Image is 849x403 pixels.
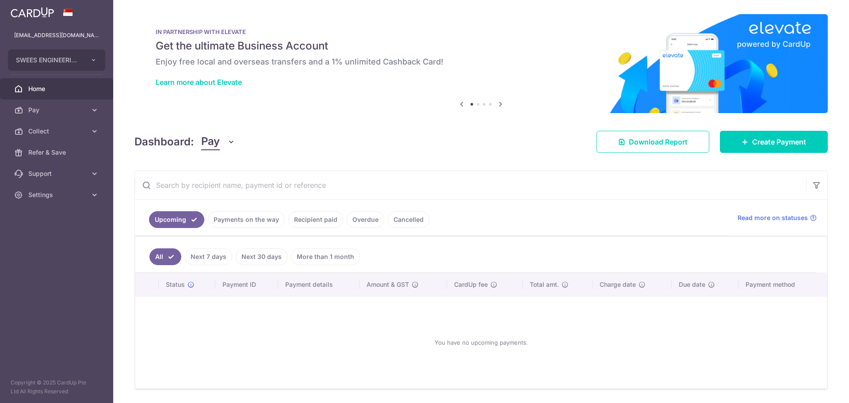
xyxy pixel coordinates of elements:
[201,133,235,150] button: Pay
[600,280,636,289] span: Charge date
[679,280,705,289] span: Due date
[149,248,181,265] a: All
[738,273,827,296] th: Payment method
[166,280,185,289] span: Status
[28,148,87,157] span: Refer & Save
[156,78,242,87] a: Learn more about Elevate
[146,304,816,381] div: You have no upcoming payments.
[629,137,688,147] span: Download Report
[156,28,807,35] p: IN PARTNERSHIP WITH ELEVATE
[14,31,99,40] p: [EMAIL_ADDRESS][DOMAIN_NAME]
[347,211,384,228] a: Overdue
[752,137,806,147] span: Create Payment
[388,211,429,228] a: Cancelled
[134,134,194,150] h4: Dashboard:
[530,280,559,289] span: Total amt.
[149,211,204,228] a: Upcoming
[367,280,409,289] span: Amount & GST
[720,131,828,153] a: Create Payment
[156,39,807,53] h5: Get the ultimate Business Account
[597,131,709,153] a: Download Report
[28,84,87,93] span: Home
[28,169,87,178] span: Support
[8,49,105,71] button: SWEES ENGINEERING CO (PTE.) LTD.
[738,213,808,222] span: Read more on statuses
[28,127,87,136] span: Collect
[454,280,488,289] span: CardUp fee
[135,171,806,199] input: Search by recipient name, payment id or reference
[291,248,360,265] a: More than 1 month
[134,14,828,113] img: Renovation banner
[28,190,87,199] span: Settings
[11,7,54,18] img: CardUp
[208,211,285,228] a: Payments on the way
[738,213,817,222] a: Read more on statuses
[185,248,232,265] a: Next 7 days
[156,57,807,67] h6: Enjoy free local and overseas transfers and a 1% unlimited Cashback Card!
[201,133,220,150] span: Pay
[28,106,87,114] span: Pay
[236,248,287,265] a: Next 30 days
[288,211,343,228] a: Recipient paid
[278,273,359,296] th: Payment details
[215,273,278,296] th: Payment ID
[16,56,81,65] span: SWEES ENGINEERING CO (PTE.) LTD.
